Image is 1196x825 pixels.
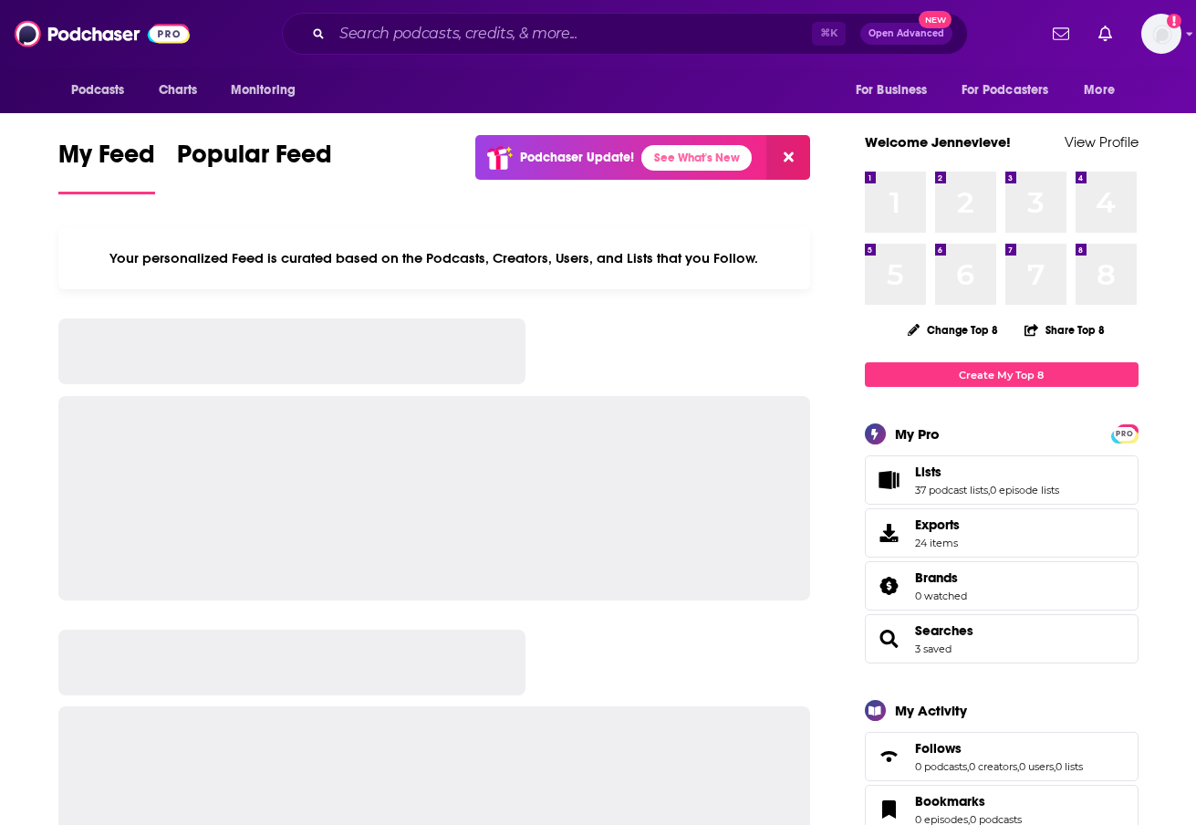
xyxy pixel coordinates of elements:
[71,78,125,103] span: Podcasts
[1065,133,1139,151] a: View Profile
[1054,760,1056,773] span: ,
[871,573,908,599] a: Brands
[1019,760,1054,773] a: 0 users
[915,569,967,586] a: Brands
[915,740,1083,757] a: Follows
[915,740,962,757] span: Follows
[915,517,960,533] span: Exports
[871,797,908,822] a: Bookmarks
[915,793,1022,809] a: Bookmarks
[962,78,1049,103] span: For Podcasters
[865,133,1011,151] a: Welcome Jennevieve!
[520,150,634,165] p: Podchaser Update!
[871,520,908,546] span: Exports
[1084,78,1115,103] span: More
[1024,312,1106,348] button: Share Top 8
[967,760,969,773] span: ,
[218,73,319,108] button: open menu
[915,569,958,586] span: Brands
[895,702,967,719] div: My Activity
[988,484,990,496] span: ,
[865,362,1139,387] a: Create My Top 8
[865,614,1139,663] span: Searches
[231,78,296,103] span: Monitoring
[990,484,1059,496] a: 0 episode lists
[856,78,928,103] span: For Business
[1071,73,1138,108] button: open menu
[897,319,1010,341] button: Change Top 8
[915,760,967,773] a: 0 podcasts
[871,626,908,652] a: Searches
[1167,14,1181,28] svg: Add a profile image
[1141,14,1181,54] button: Show profile menu
[860,23,952,45] button: Open AdvancedNew
[865,732,1139,781] span: Follows
[812,22,846,46] span: ⌘ K
[865,455,1139,505] span: Lists
[1091,18,1119,49] a: Show notifications dropdown
[865,508,1139,558] a: Exports
[950,73,1076,108] button: open menu
[871,467,908,493] a: Lists
[915,464,1059,480] a: Lists
[1056,760,1083,773] a: 0 lists
[868,29,944,38] span: Open Advanced
[895,425,940,443] div: My Pro
[915,793,985,809] span: Bookmarks
[177,139,332,181] span: Popular Feed
[159,78,198,103] span: Charts
[641,145,752,171] a: See What's New
[915,590,967,602] a: 0 watched
[177,139,332,194] a: Popular Feed
[865,561,1139,611] span: Brands
[58,139,155,181] span: My Feed
[969,760,1017,773] a: 0 creators
[15,16,190,51] img: Podchaser - Follow, Share and Rate Podcasts
[915,642,952,655] a: 3 saved
[58,227,811,289] div: Your personalized Feed is curated based on the Podcasts, Creators, Users, and Lists that you Follow.
[332,19,812,48] input: Search podcasts, credits, & more...
[915,622,973,639] a: Searches
[915,537,960,549] span: 24 items
[915,484,988,496] a: 37 podcast lists
[1141,14,1181,54] span: Logged in as jennevievef
[919,11,952,28] span: New
[1114,426,1136,440] a: PRO
[915,464,941,480] span: Lists
[871,744,908,769] a: Follows
[1114,427,1136,441] span: PRO
[282,13,968,55] div: Search podcasts, credits, & more...
[147,73,209,108] a: Charts
[843,73,951,108] button: open menu
[1017,760,1019,773] span: ,
[1045,18,1076,49] a: Show notifications dropdown
[58,139,155,194] a: My Feed
[58,73,149,108] button: open menu
[1141,14,1181,54] img: User Profile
